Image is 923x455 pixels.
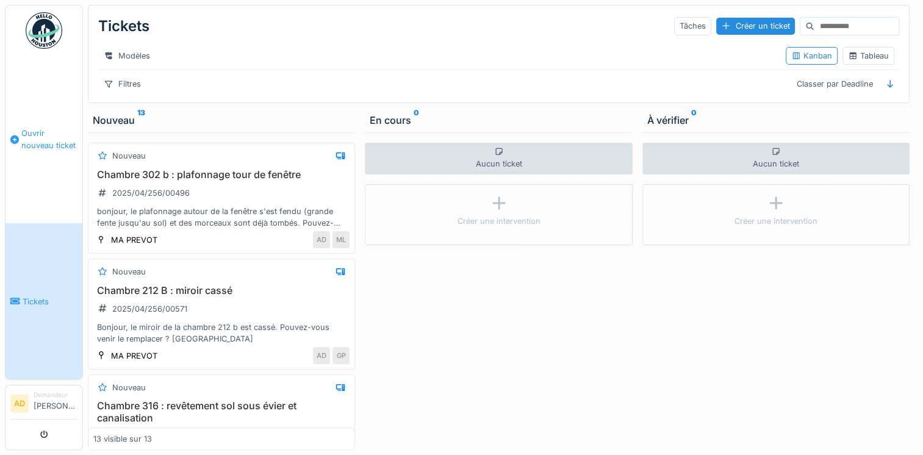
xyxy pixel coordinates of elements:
[111,234,157,246] div: MA PREVOT
[93,113,350,127] div: Nouveau
[34,390,77,399] div: Demandeur
[112,382,146,393] div: Nouveau
[414,113,419,127] sup: 0
[734,215,817,227] div: Créer une intervention
[313,347,330,364] div: AD
[93,400,350,423] h3: Chambre 316 : revêtement sol sous évier et canalisation
[313,231,330,248] div: AD
[5,223,82,379] a: Tickets
[98,75,146,93] div: Filtres
[10,390,77,420] a: AD Demandeur[PERSON_NAME]
[137,113,145,127] sup: 13
[26,12,62,49] img: Badge_color-CXgf-gQk.svg
[112,303,187,315] div: 2025/04/256/00571
[365,143,632,174] div: Aucun ticket
[5,56,82,223] a: Ouvrir nouveau ticket
[332,231,350,248] div: ML
[34,390,77,417] li: [PERSON_NAME]
[332,347,350,364] div: GP
[93,206,350,229] div: bonjour, le plafonnage autour de la fenêtre s'est fendu (grande fente jusqu'au sol) et des morcea...
[642,143,910,174] div: Aucun ticket
[112,187,190,199] div: 2025/04/256/00496
[93,169,350,181] h3: Chambre 302 b : plafonnage tour de fenêtre
[691,113,697,127] sup: 0
[98,10,149,42] div: Tickets
[674,17,711,35] div: Tâches
[93,433,152,445] div: 13 visible sur 13
[716,18,795,34] div: Créer un ticket
[647,113,905,127] div: À vérifier
[112,150,146,162] div: Nouveau
[23,296,77,307] span: Tickets
[112,266,146,278] div: Nouveau
[21,127,77,151] span: Ouvrir nouveau ticket
[791,50,832,62] div: Kanban
[370,113,627,127] div: En cours
[458,215,541,227] div: Créer une intervention
[111,350,157,362] div: MA PREVOT
[98,47,156,65] div: Modèles
[93,285,350,296] h3: Chambre 212 B : miroir cassé
[848,50,889,62] div: Tableau
[10,395,29,413] li: AD
[93,321,350,345] div: Bonjour, le miroir de la chambre 212 b est cassé. Pouvez-vous venir le remplacer ? [GEOGRAPHIC_DATA]
[791,75,878,93] div: Classer par Deadline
